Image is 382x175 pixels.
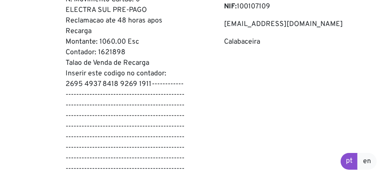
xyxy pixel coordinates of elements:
[341,153,358,170] a: pt
[224,2,237,11] b: NIF:
[224,19,343,30] p: [EMAIL_ADDRESS][DOMAIN_NAME]
[224,1,343,12] p: 100107109
[357,153,377,170] a: en
[224,37,343,47] p: Calabaceira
